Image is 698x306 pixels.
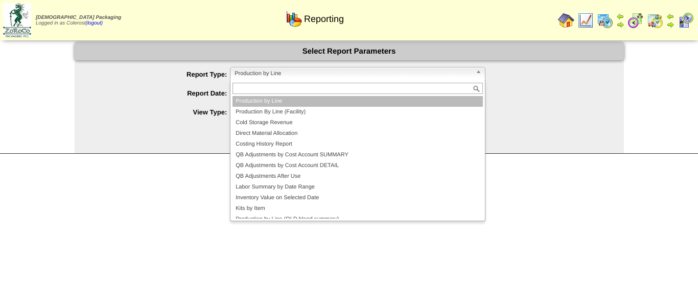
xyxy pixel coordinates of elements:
[597,12,613,29] img: calendarprod.gif
[666,12,674,20] img: arrowleft.gif
[95,70,230,78] label: Report Type:
[647,12,663,29] img: calendarinout.gif
[666,20,674,29] img: arrowright.gif
[304,14,344,25] span: Reporting
[627,12,644,29] img: calendarblend.gif
[235,67,472,80] span: Production by Line
[616,12,624,20] img: arrowleft.gif
[232,203,483,214] li: Kits by Item
[232,117,483,128] li: Cold Storage Revenue
[232,182,483,193] li: Labor Summary by Date Range
[232,128,483,139] li: Direct Material Allocation
[232,150,483,160] li: QB Adjustments by Cost Account SUMMARY
[232,139,483,150] li: Costing History Report
[232,214,483,225] li: Production by Line (OLD blend summary)
[85,20,103,26] a: (logout)
[36,15,121,26] span: Logged in as Colerost
[232,160,483,171] li: QB Adjustments by Cost Account DETAIL
[286,11,302,27] img: graph.gif
[95,89,230,97] label: Report Date:
[232,96,483,107] li: Production by Line
[577,12,594,29] img: line_graph.gif
[232,193,483,203] li: Inventory Value on Selected Date
[36,15,121,20] span: [DEMOGRAPHIC_DATA] Packaging
[232,171,483,182] li: QB Adjustments After Use
[95,108,230,116] label: View Type:
[75,42,624,60] div: Select Report Parameters
[558,12,574,29] img: home.gif
[232,107,483,117] li: Production By Line (Facility)
[616,20,624,29] img: arrowright.gif
[3,3,31,37] img: zoroco-logo-small.webp
[678,12,694,29] img: calendarcustomer.gif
